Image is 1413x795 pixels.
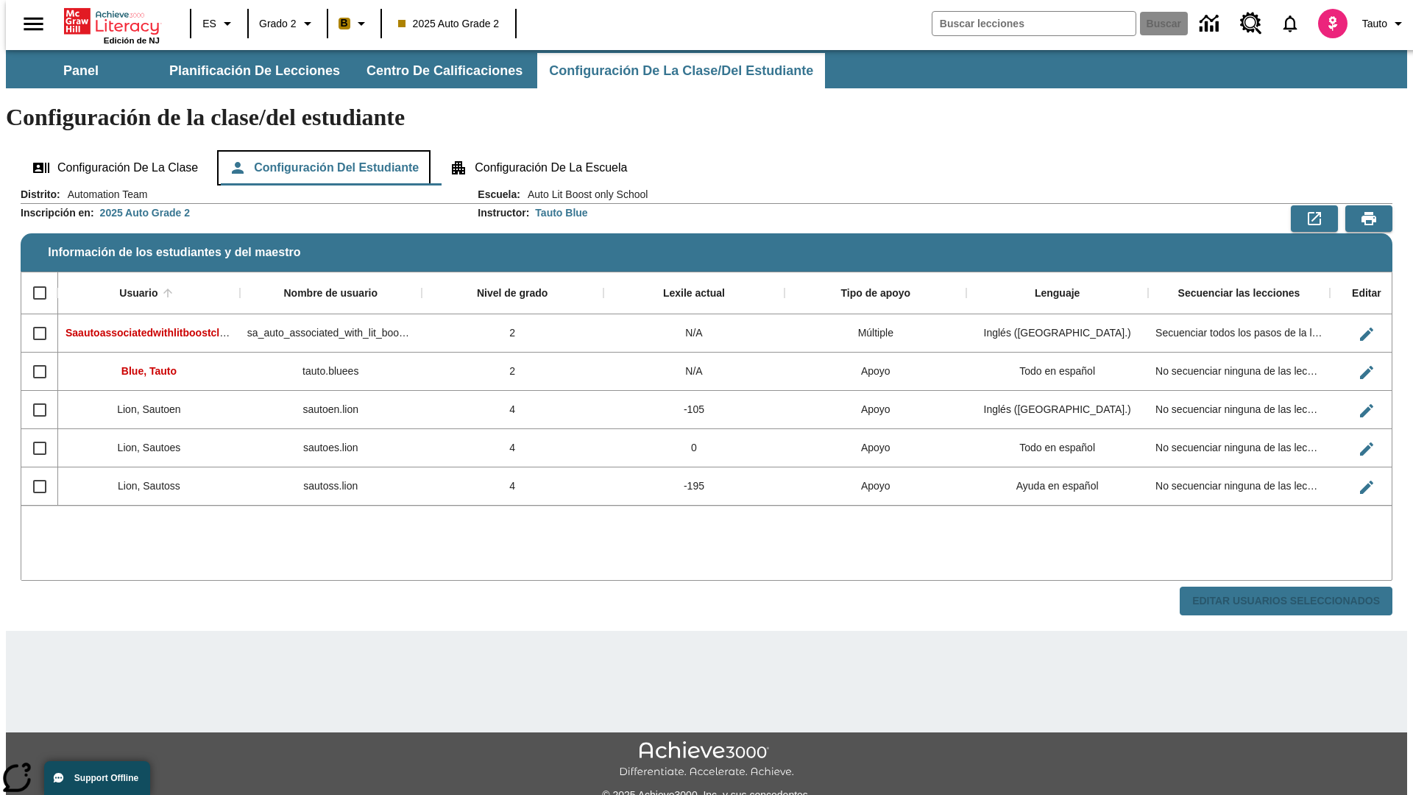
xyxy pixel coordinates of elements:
div: -105 [603,391,785,429]
div: 4 [422,429,603,467]
a: Portada [64,7,160,36]
div: 4 [422,391,603,429]
span: Planificación de lecciones [169,63,340,79]
div: No secuenciar ninguna de las lecciones [1148,429,1330,467]
h2: Instructor : [478,207,529,219]
div: Todo en español [966,429,1148,467]
div: No secuenciar ninguna de las lecciones [1148,391,1330,429]
span: Auto Lit Boost only School [520,187,648,202]
button: Planificación de lecciones [157,53,352,88]
span: Panel [63,63,99,79]
div: Información de los estudiantes y del maestro [21,187,1392,616]
div: 2 [422,353,603,391]
div: Portada [64,5,160,45]
span: 2025 Auto Grade 2 [398,16,500,32]
button: Editar Usuario [1352,358,1381,387]
span: Support Offline [74,773,138,783]
div: sautoes.lion [240,429,422,467]
button: Lenguaje: ES, Selecciona un idioma [196,10,243,37]
div: 2025 Auto Grade 2 [100,205,190,220]
div: Usuario [119,287,157,300]
div: Subbarra de navegación [6,53,826,88]
button: Configuración de la clase [21,150,210,185]
button: Abrir el menú lateral [12,2,55,46]
button: Panel [7,53,155,88]
div: No secuenciar ninguna de las lecciones [1148,353,1330,391]
div: Lenguaje [1035,287,1080,300]
div: N/A [603,353,785,391]
a: Centro de recursos, Se abrirá en una pestaña nueva. [1231,4,1271,43]
div: -195 [603,467,785,506]
button: Boost El color de la clase es anaranjado claro. Cambiar el color de la clase. [333,10,376,37]
img: Achieve3000 Differentiate Accelerate Achieve [619,741,794,779]
button: Centro de calificaciones [355,53,534,88]
div: Inglés (EE. UU.) [966,391,1148,429]
span: ES [202,16,216,32]
div: 2 [422,314,603,353]
div: 0 [603,429,785,467]
span: Lion, Sautoes [118,442,181,453]
div: No secuenciar ninguna de las lecciones [1148,467,1330,506]
button: Escoja un nuevo avatar [1309,4,1356,43]
div: Apoyo [785,391,966,429]
h2: Escuela : [478,188,520,201]
span: Lion, Sautoss [118,480,180,492]
h2: Distrito : [21,188,60,201]
div: Ayuda en español [966,467,1148,506]
button: Editar Usuario [1352,473,1381,502]
button: Editar Usuario [1352,434,1381,464]
div: Editar [1352,287,1381,300]
div: Apoyo [785,429,966,467]
span: Centro de calificaciones [366,63,523,79]
button: Configuración de la clase/del estudiante [537,53,825,88]
button: Grado: Grado 2, Elige un grado [253,10,322,37]
button: Editar Usuario [1352,319,1381,349]
span: Blue, Tauto [121,365,177,377]
button: Perfil/Configuración [1356,10,1413,37]
span: Saautoassociatedwithlitboostcl, Saautoassociatedwithlitboostcl [65,327,379,339]
div: sa_auto_associated_with_lit_boost_classes [240,314,422,353]
div: Tauto Blue [535,205,587,220]
div: Secuenciar las lecciones [1178,287,1300,300]
div: sautoss.lion [240,467,422,506]
h2: Inscripción en : [21,207,94,219]
div: Configuración de la clase/del estudiante [21,150,1392,185]
button: Exportar a CSV [1291,205,1338,232]
button: Support Offline [44,761,150,795]
div: tauto.bluees [240,353,422,391]
div: Múltiple [785,314,966,353]
span: Grado 2 [259,16,297,32]
span: Configuración de la clase/del estudiante [549,63,813,79]
a: Centro de información [1191,4,1231,44]
span: Tauto [1362,16,1387,32]
div: Nivel de grado [477,287,548,300]
div: Apoyo [785,353,966,391]
a: Notificaciones [1271,4,1309,43]
div: Apoyo [785,467,966,506]
div: N/A [603,314,785,353]
button: Configuración de la escuela [438,150,639,185]
h1: Configuración de la clase/del estudiante [6,104,1407,131]
div: Todo en español [966,353,1148,391]
button: Editar Usuario [1352,396,1381,425]
div: Lexile actual [663,287,725,300]
span: Automation Team [60,187,148,202]
div: Inglés (EE. UU.) [966,314,1148,353]
div: Tipo de apoyo [840,287,910,300]
div: Secuenciar todos los pasos de la lección [1148,314,1330,353]
span: Lion, Sautoen [117,403,180,415]
button: Vista previa de impresión [1345,205,1392,232]
button: Configuración del estudiante [217,150,431,185]
span: Información de los estudiantes y del maestro [48,246,300,259]
div: sautoen.lion [240,391,422,429]
div: 4 [422,467,603,506]
img: avatar image [1318,9,1348,38]
div: Nombre de usuario [283,287,378,300]
span: Edición de NJ [104,36,160,45]
span: B [341,14,348,32]
input: Buscar campo [932,12,1136,35]
div: Subbarra de navegación [6,50,1407,88]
